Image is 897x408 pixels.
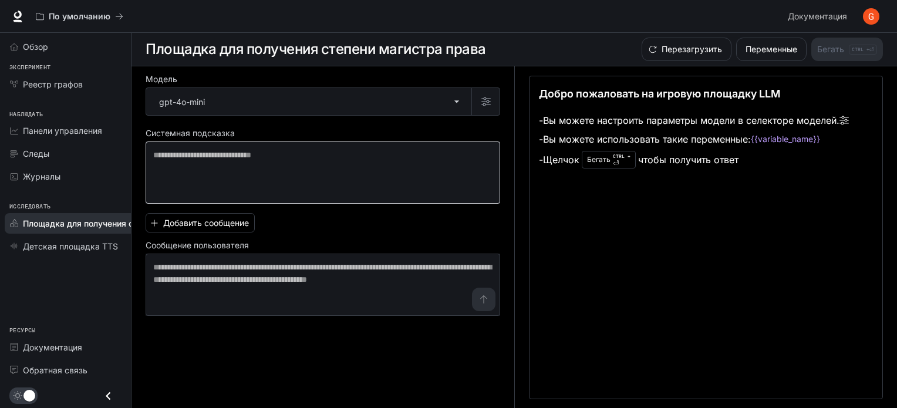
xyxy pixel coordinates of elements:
[146,88,471,115] div: gpt-4o-mini
[613,153,630,159] font: CTRL +
[146,74,177,84] font: Модель
[5,236,126,257] a: Детская площадка TTS
[788,11,847,21] font: Документация
[49,11,110,21] font: По умолчанию
[642,38,731,61] button: Перезагрузить
[783,5,855,28] a: Документация
[5,74,126,95] a: Реестр графов
[539,87,780,100] font: Добро пожаловать на игровую площадку LLM
[543,154,579,166] font: Щелчок
[751,133,820,145] code: {{variable_name}}
[31,5,129,28] button: Все рабочие пространства
[163,218,249,228] font: Добавить сообщение
[5,36,126,57] a: Обзор
[859,5,883,28] button: Аватар пользователя
[5,166,126,187] a: Журналы
[5,143,126,164] a: Следы
[146,213,255,232] button: Добавить сообщение
[5,120,126,141] a: Панели управления
[9,326,36,334] font: Ресурсы
[613,159,619,167] font: ⏎
[5,360,126,380] a: Обратная связь
[23,241,118,251] font: Детская площадка TTS
[638,154,738,166] font: чтобы получить ответ
[9,63,50,71] font: Эксперимент
[23,218,228,228] font: Площадка для получения степени магистра права
[539,114,543,126] font: -
[5,213,233,234] a: Площадка для получения степени магистра права
[23,126,102,136] font: Панели управления
[9,203,50,210] font: Исследовать
[746,44,797,54] font: Переменные
[159,97,205,107] font: gpt-4o-mini
[543,114,839,126] font: Вы можете настроить параметры модели в селекторе моделей.
[146,240,249,250] font: Сообщение пользователя
[863,8,879,25] img: Аватар пользователя
[146,41,486,58] font: Площадка для получения степени магистра права
[23,42,48,52] font: Обзор
[146,128,235,138] font: Системная подсказка
[543,133,751,145] font: Вы можете использовать такие переменные:
[662,44,722,54] font: Перезагрузить
[539,133,543,145] font: -
[9,110,43,118] font: Наблюдать
[23,365,87,375] font: Обратная связь
[95,384,122,408] button: Закрыть ящик
[23,342,82,352] font: Документация
[587,155,611,164] font: Бегать
[23,389,35,402] span: Переключение темного режима
[5,337,126,358] a: Документация
[539,154,543,166] font: -
[23,171,60,181] font: Журналы
[736,38,807,61] button: Переменные
[23,79,83,89] font: Реестр графов
[23,149,49,159] font: Следы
